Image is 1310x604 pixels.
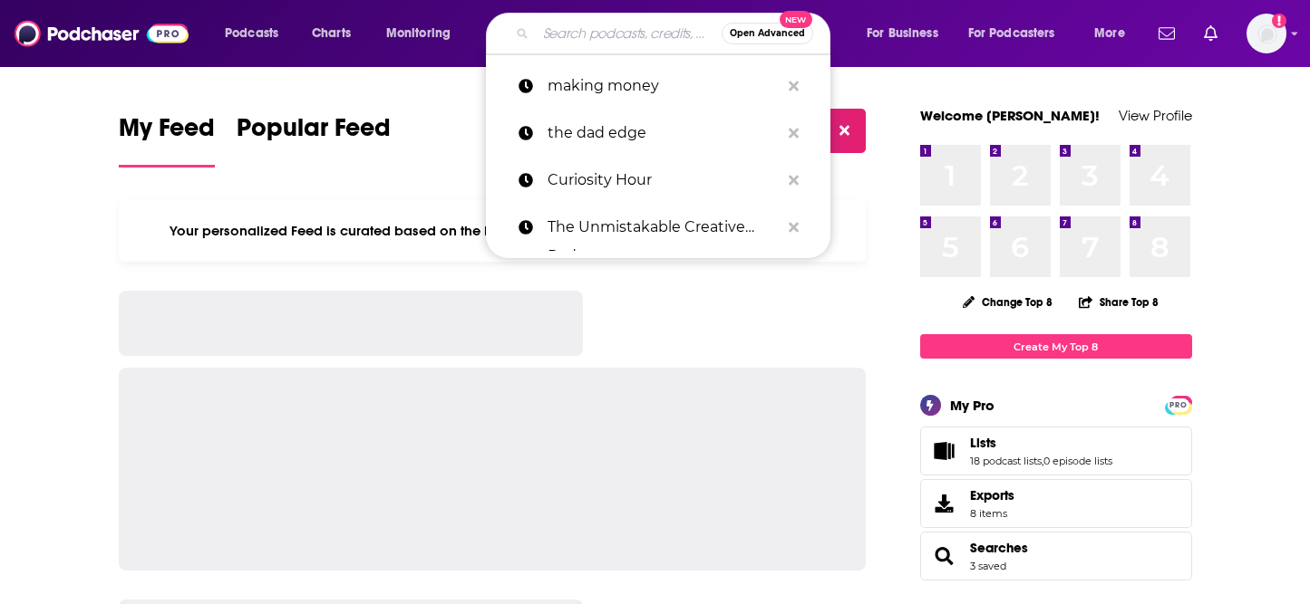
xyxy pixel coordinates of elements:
div: Your personalized Feed is curated based on the Podcasts, Creators, Users, and Lists that you Follow. [119,200,867,262]
button: open menu [956,19,1082,48]
p: The Unmistakable Creative Podcast [548,204,780,251]
button: open menu [374,19,474,48]
span: , [1042,455,1043,467]
span: PRO [1168,398,1189,412]
a: The Unmistakable Creative Podcast [486,204,830,251]
a: Exports [920,479,1192,528]
input: Search podcasts, credits, & more... [536,19,722,48]
span: Exports [927,491,963,516]
p: Curiosity Hour [548,157,780,204]
a: Lists [927,438,963,464]
span: Charts [312,21,351,46]
div: My Pro [950,397,995,414]
a: My Feed [119,112,215,168]
svg: Add a profile image [1272,14,1286,28]
span: For Business [867,21,938,46]
a: Show notifications dropdown [1151,18,1182,49]
a: 0 episode lists [1043,455,1112,467]
p: the dad edge [548,110,780,157]
div: Search podcasts, credits, & more... [503,13,848,54]
button: Change Top 8 [952,291,1064,313]
span: Open Advanced [730,29,805,38]
a: Curiosity Hour [486,157,830,204]
span: Exports [970,487,1014,503]
button: open menu [212,19,302,48]
span: Popular Feed [237,112,391,154]
a: 18 podcast lists [970,455,1042,467]
a: Charts [300,19,362,48]
button: Open AdvancedNew [722,23,813,44]
a: the dad edge [486,110,830,157]
span: More [1094,21,1125,46]
img: User Profile [1247,14,1286,53]
a: Create My Top 8 [920,334,1192,359]
img: Podchaser - Follow, Share and Rate Podcasts [15,16,189,51]
a: View Profile [1119,107,1192,124]
button: open menu [854,19,961,48]
button: Show profile menu [1247,14,1286,53]
a: Show notifications dropdown [1197,18,1225,49]
a: 3 saved [970,560,1006,572]
a: Searches [927,543,963,569]
button: Share Top 8 [1078,284,1160,320]
span: Podcasts [225,21,278,46]
a: PRO [1168,398,1189,411]
span: New [780,11,812,28]
span: 8 items [970,507,1014,520]
p: making money [548,62,780,110]
span: Logged in as megcassidy [1247,14,1286,53]
span: Monitoring [386,21,451,46]
span: My Feed [119,112,215,154]
span: Searches [920,532,1192,580]
a: Lists [970,435,1112,451]
button: open menu [1082,19,1148,48]
a: Welcome [PERSON_NAME]! [920,107,1100,124]
a: Popular Feed [237,112,391,168]
span: Lists [920,427,1192,475]
span: For Podcasters [968,21,1055,46]
span: Lists [970,435,996,451]
a: making money [486,62,830,110]
a: Searches [970,540,1028,556]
